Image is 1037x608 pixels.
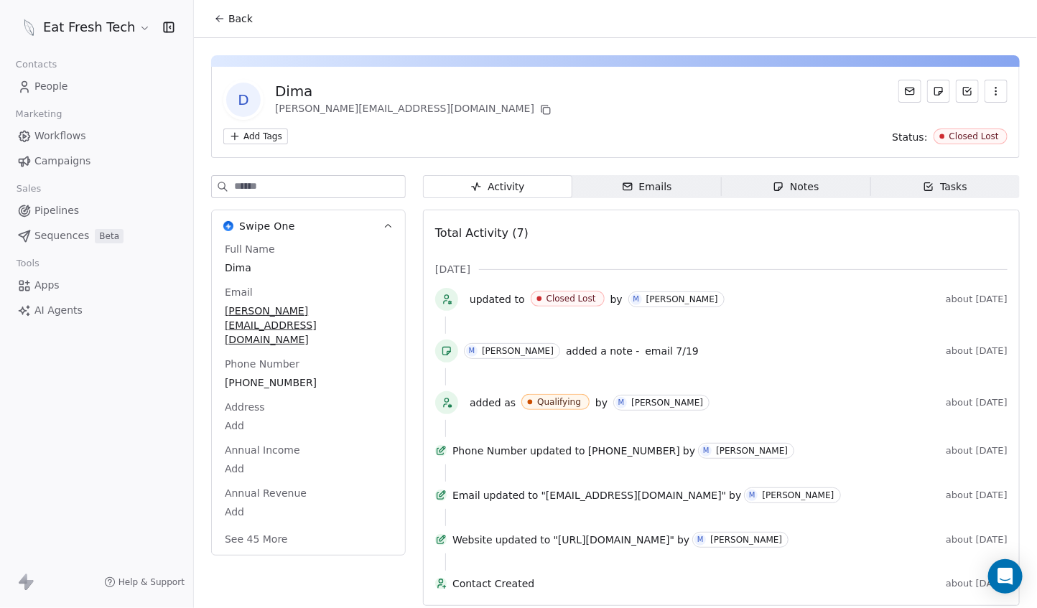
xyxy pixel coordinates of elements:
div: M [697,534,704,546]
span: [DATE] [435,262,470,276]
span: Phone Number [452,444,527,458]
div: [PERSON_NAME] [710,535,782,545]
span: Help & Support [118,576,185,588]
a: Workflows [11,124,182,148]
div: Closed Lost [547,294,596,304]
span: Total Activity (7) [435,226,529,240]
span: [PERSON_NAME][EMAIL_ADDRESS][DOMAIN_NAME] [225,304,392,347]
a: People [11,75,182,98]
span: Annual Revenue [222,486,310,500]
span: Add [225,462,392,476]
a: SequencesBeta [11,224,182,248]
span: Marketing [9,103,68,125]
span: about [DATE] [946,294,1008,305]
span: "[URL][DOMAIN_NAME]" [554,533,675,547]
span: updated to [483,488,539,502]
span: Address [222,400,268,414]
span: Website [452,533,493,547]
span: People [34,79,68,94]
img: leaf-favicon-512.png [20,19,37,36]
span: Add [225,418,392,433]
span: Swipe One [239,219,295,233]
a: Campaigns [11,149,182,173]
div: M [633,294,639,305]
div: Closed Lost [949,131,999,141]
button: Add Tags [223,128,288,144]
span: Annual Income [222,443,303,457]
a: email 7/19 [645,342,699,360]
span: Email [452,488,480,502]
span: Sales [10,178,47,200]
span: added a note - [566,344,639,358]
span: about [DATE] [946,578,1008,589]
button: Back [205,6,261,32]
span: about [DATE] [946,490,1008,501]
span: by [595,396,608,410]
div: M [469,345,475,357]
span: Beta [95,229,124,243]
span: by [677,533,689,547]
span: Full Name [222,242,278,256]
span: about [DATE] [946,397,1008,408]
span: email 7/19 [645,345,699,357]
span: Campaigns [34,154,90,169]
span: about [DATE] [946,534,1008,546]
span: Workflows [34,128,86,144]
div: M [749,490,755,501]
div: [PERSON_NAME] [482,346,554,356]
div: M [703,445,710,457]
span: [PHONE_NUMBER] [588,444,680,458]
span: about [DATE] [946,445,1008,457]
span: updated to [496,533,551,547]
div: [PERSON_NAME] [716,446,788,456]
button: Eat Fresh Tech [17,15,153,39]
div: [PERSON_NAME] [762,490,834,500]
span: Phone Number [222,357,302,371]
div: Swipe OneSwipe One [212,242,405,555]
a: Apps [11,273,182,297]
span: by [683,444,695,458]
span: Pipelines [34,203,79,218]
span: Dima [225,261,392,275]
span: D [226,83,261,117]
span: AI Agents [34,303,83,318]
span: added as [470,396,516,410]
span: by [610,292,623,307]
button: See 45 More [216,526,297,552]
span: Contacts [9,54,63,75]
div: Emails [622,179,672,195]
span: updated to [530,444,585,458]
span: by [729,488,741,502]
a: AI Agents [11,299,182,322]
span: Add [225,505,392,519]
div: Qualifying [537,397,581,407]
span: Sequences [34,228,89,243]
span: "[EMAIL_ADDRESS][DOMAIN_NAME]" [541,488,727,502]
span: Contact Created [452,576,940,591]
div: [PERSON_NAME][EMAIL_ADDRESS][DOMAIN_NAME] [275,101,554,118]
span: Eat Fresh Tech [43,18,136,37]
button: Swipe OneSwipe One [212,210,405,242]
a: Help & Support [104,576,185,588]
span: Apps [34,278,60,293]
img: Swipe One [223,221,233,231]
div: M [618,397,625,408]
span: [PHONE_NUMBER] [225,375,392,390]
span: Tools [10,253,45,274]
div: [PERSON_NAME] [631,398,703,408]
div: [PERSON_NAME] [646,294,718,304]
div: Notes [773,179,819,195]
span: updated to [470,292,525,307]
div: Tasks [923,179,967,195]
span: Back [228,11,253,26]
span: about [DATE] [946,345,1008,357]
span: Email [222,285,256,299]
a: Pipelines [11,199,182,223]
div: Open Intercom Messenger [988,559,1023,594]
span: Status: [892,130,927,144]
div: Dima [275,81,554,101]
